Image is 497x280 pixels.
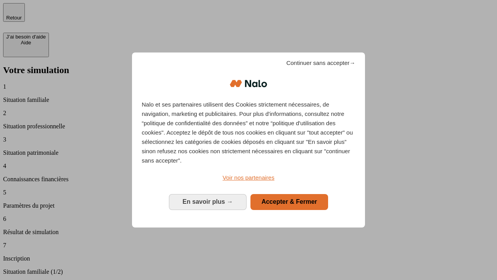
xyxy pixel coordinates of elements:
span: Voir nos partenaires [222,174,274,181]
p: Nalo et ses partenaires utilisent des Cookies strictement nécessaires, de navigation, marketing e... [142,100,355,165]
button: En savoir plus: Configurer vos consentements [169,194,247,210]
button: Accepter & Fermer: Accepter notre traitement des données et fermer [250,194,328,210]
a: Voir nos partenaires [142,173,355,182]
img: Logo [230,72,267,95]
div: Bienvenue chez Nalo Gestion du consentement [132,52,365,227]
span: Continuer sans accepter→ [286,58,355,68]
span: En savoir plus → [182,198,233,205]
span: Accepter & Fermer [261,198,317,205]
